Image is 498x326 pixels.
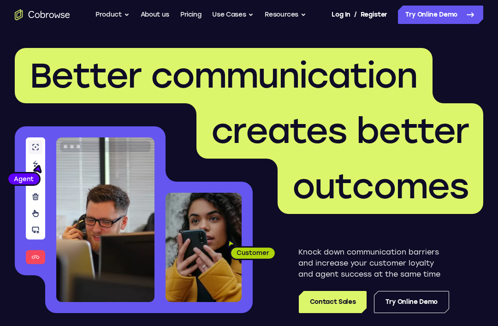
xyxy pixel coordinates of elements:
[30,55,418,96] span: Better communication
[95,6,130,24] button: Product
[374,291,449,313] a: Try Online Demo
[299,291,367,313] a: Contact Sales
[141,6,169,24] a: About us
[298,247,449,280] p: Knock down communication barriers and increase your customer loyalty and agent success at the sam...
[265,6,306,24] button: Resources
[180,6,202,24] a: Pricing
[166,193,242,302] img: A customer holding their phone
[211,110,468,152] span: creates better
[361,6,387,24] a: Register
[398,6,483,24] a: Try Online Demo
[354,9,357,20] span: /
[292,166,468,207] span: outcomes
[56,137,154,302] img: A customer support agent talking on the phone
[332,6,350,24] a: Log In
[15,9,70,20] a: Go to the home page
[212,6,254,24] button: Use Cases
